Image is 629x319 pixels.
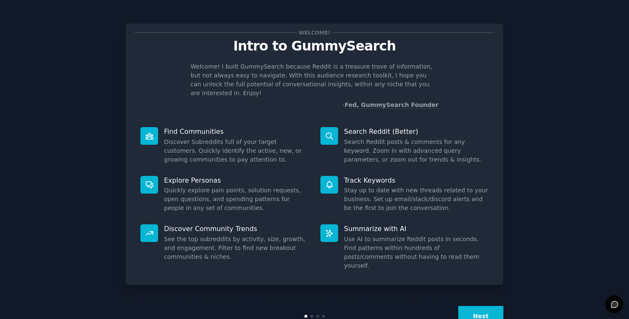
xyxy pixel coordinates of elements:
p: Intro to GummySearch [134,39,495,53]
p: Search Reddit (Better) [344,127,489,136]
dd: See the top subreddits by activity, size, growth, and engagement. Filter to find new breakout com... [164,235,309,261]
p: Welcome! I built GummySearch because Reddit is a treasure trove of information, but not always ea... [191,62,438,98]
p: Explore Personas [164,176,309,185]
div: - [342,101,438,109]
dd: Stay up to date with new threads related to your business. Set up email/slack/discord alerts and ... [344,186,489,213]
dd: Search Reddit posts & comments for any keyword. Zoom in with advanced query parameters, or zoom o... [344,138,489,164]
p: Track Keywords [344,176,489,185]
span: Welcome! [297,28,332,37]
p: Summarize with AI [344,224,489,233]
dd: Discover Subreddits full of your target customers. Quickly identify the active, new, or growing c... [164,138,309,164]
a: Fed, GummySearch Founder [344,101,438,109]
p: Find Communities [164,127,309,136]
dd: Use AI to summarize Reddit posts in seconds. Find patterns within hundreds of posts/comments with... [344,235,489,270]
dd: Quickly explore pain points, solution requests, open questions, and spending patterns for people ... [164,186,309,213]
p: Discover Community Trends [164,224,309,233]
